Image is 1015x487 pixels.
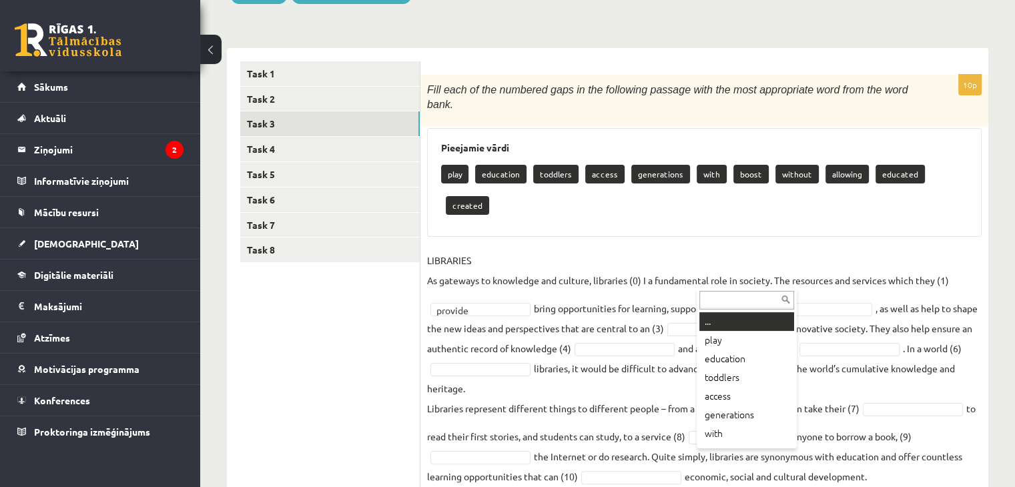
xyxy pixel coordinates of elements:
[699,312,794,331] div: ...
[699,406,794,424] div: generations
[699,331,794,350] div: play
[699,443,794,462] div: boost
[699,350,794,368] div: education
[699,387,794,406] div: access
[699,424,794,443] div: with
[699,368,794,387] div: toddlers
